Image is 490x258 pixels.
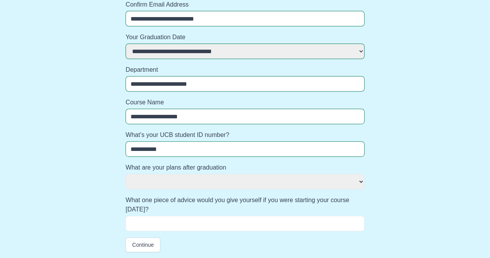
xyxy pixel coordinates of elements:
label: What’s your UCB student ID number? [126,130,364,140]
label: Your Graduation Date [126,33,364,42]
button: Continue [126,237,160,252]
label: Department [126,65,364,74]
label: Course Name [126,98,364,107]
label: What are your plans after graduation [126,163,364,172]
label: What one piece of advice would you give yourself if you were starting your course [DATE]? [126,196,364,214]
